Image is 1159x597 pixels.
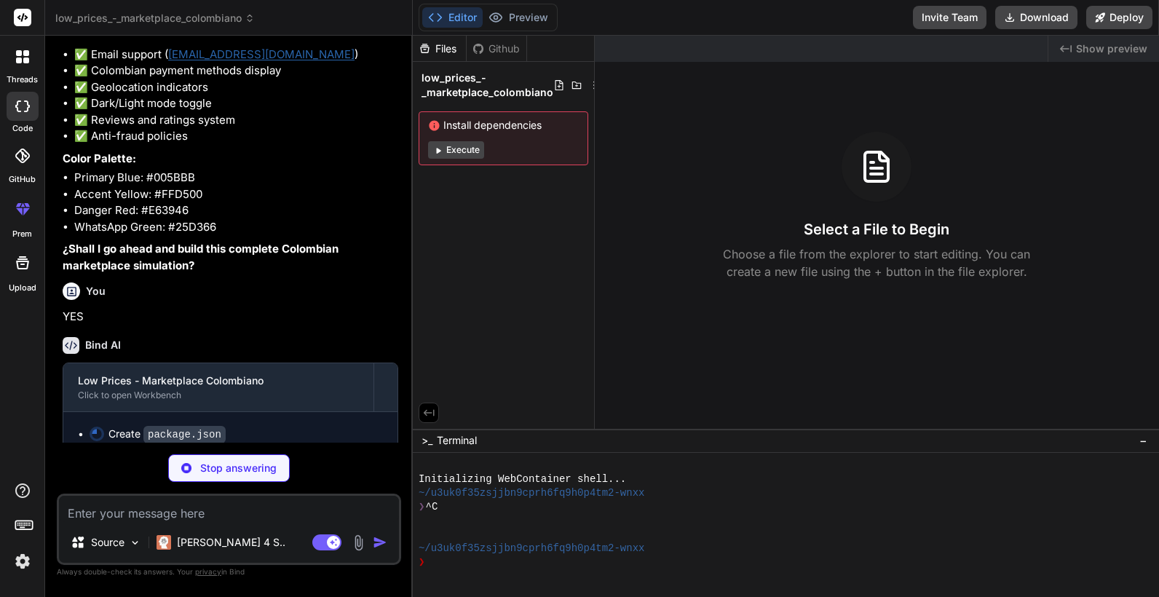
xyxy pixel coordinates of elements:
span: Install dependencies [428,118,579,133]
img: Claude 4 Sonnet [157,535,171,550]
div: Github [467,41,526,56]
p: Always double-check its answers. Your in Bind [57,565,401,579]
span: ^C [426,500,438,514]
span: low_prices_-_marketplace_colombiano [55,11,255,25]
strong: ¿Shall I go ahead and build this complete Colombian marketplace simulation? [63,242,341,272]
img: Pick Models [129,537,141,549]
label: Upload [9,282,36,294]
button: Low Prices - Marketplace ColombianoClick to open Workbench [63,363,373,411]
span: ~/u3uk0f35zsjjbn9cprh6fq9h0p4tm2-wnxx [419,542,645,556]
li: ✅ Email support ( ) [74,47,398,63]
li: WhatsApp Green: #25D366 [74,219,398,236]
div: Low Prices - Marketplace Colombiano [78,373,359,388]
a: [EMAIL_ADDRESS][DOMAIN_NAME] [168,47,355,61]
button: Download [995,6,1077,29]
p: Stop answering [200,461,277,475]
img: attachment [350,534,367,551]
span: Initializing WebContainer shell... [419,473,626,486]
label: prem [12,228,32,240]
label: GitHub [9,173,36,186]
label: threads [7,74,38,86]
div: Files [413,41,466,56]
button: − [1136,429,1150,452]
li: ✅ Dark/Light mode toggle [74,95,398,112]
p: [PERSON_NAME] 4 S.. [177,535,285,550]
span: ❯ [419,556,426,569]
li: Danger Red: #E63946 [74,202,398,219]
span: Terminal [437,433,477,448]
span: Show preview [1076,41,1147,56]
span: ❯ [419,500,426,514]
strong: Color Palette: [63,151,136,165]
div: Click to open Workbench [78,390,359,401]
span: privacy [195,567,221,576]
h6: You [86,284,106,298]
button: Invite Team [913,6,986,29]
button: Execute [428,141,484,159]
img: icon [373,535,387,550]
h6: Bind AI [85,338,121,352]
p: Source [91,535,124,550]
span: >_ [422,433,432,448]
li: ✅ Reviews and ratings system [74,112,398,129]
p: YES [63,309,398,325]
div: Create [108,427,226,442]
li: ✅ Geolocation indicators [74,79,398,96]
button: Editor [422,7,483,28]
span: − [1139,433,1147,448]
button: Deploy [1086,6,1152,29]
span: low_prices_-_marketplace_colombiano [422,71,553,100]
span: ~/u3uk0f35zsjjbn9cprh6fq9h0p4tm2-wnxx [419,486,645,500]
h3: Select a File to Begin [804,219,949,240]
button: Preview [483,7,554,28]
li: ✅ Anti-fraud policies [74,128,398,145]
li: Accent Yellow: #FFD500 [74,186,398,203]
li: ✅ Colombian payment methods display [74,63,398,79]
img: settings [10,549,35,574]
label: code [12,122,33,135]
li: Primary Blue: #005BBB [74,170,398,186]
code: package.json [143,426,226,443]
p: Choose a file from the explorer to start editing. You can create a new file using the + button in... [713,245,1040,280]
